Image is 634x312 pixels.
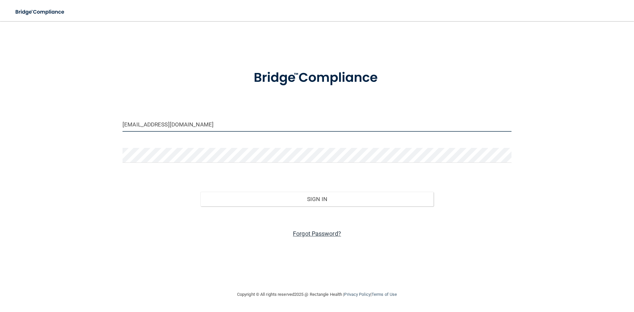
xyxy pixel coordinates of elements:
[200,192,434,206] button: Sign In
[293,230,341,237] a: Forgot Password?
[10,5,71,19] img: bridge_compliance_login_screen.278c3ca4.svg
[240,61,394,95] img: bridge_compliance_login_screen.278c3ca4.svg
[196,284,438,305] div: Copyright © All rights reserved 2025 @ Rectangle Health | |
[371,292,397,297] a: Terms of Use
[123,117,511,132] input: Email
[344,292,370,297] a: Privacy Policy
